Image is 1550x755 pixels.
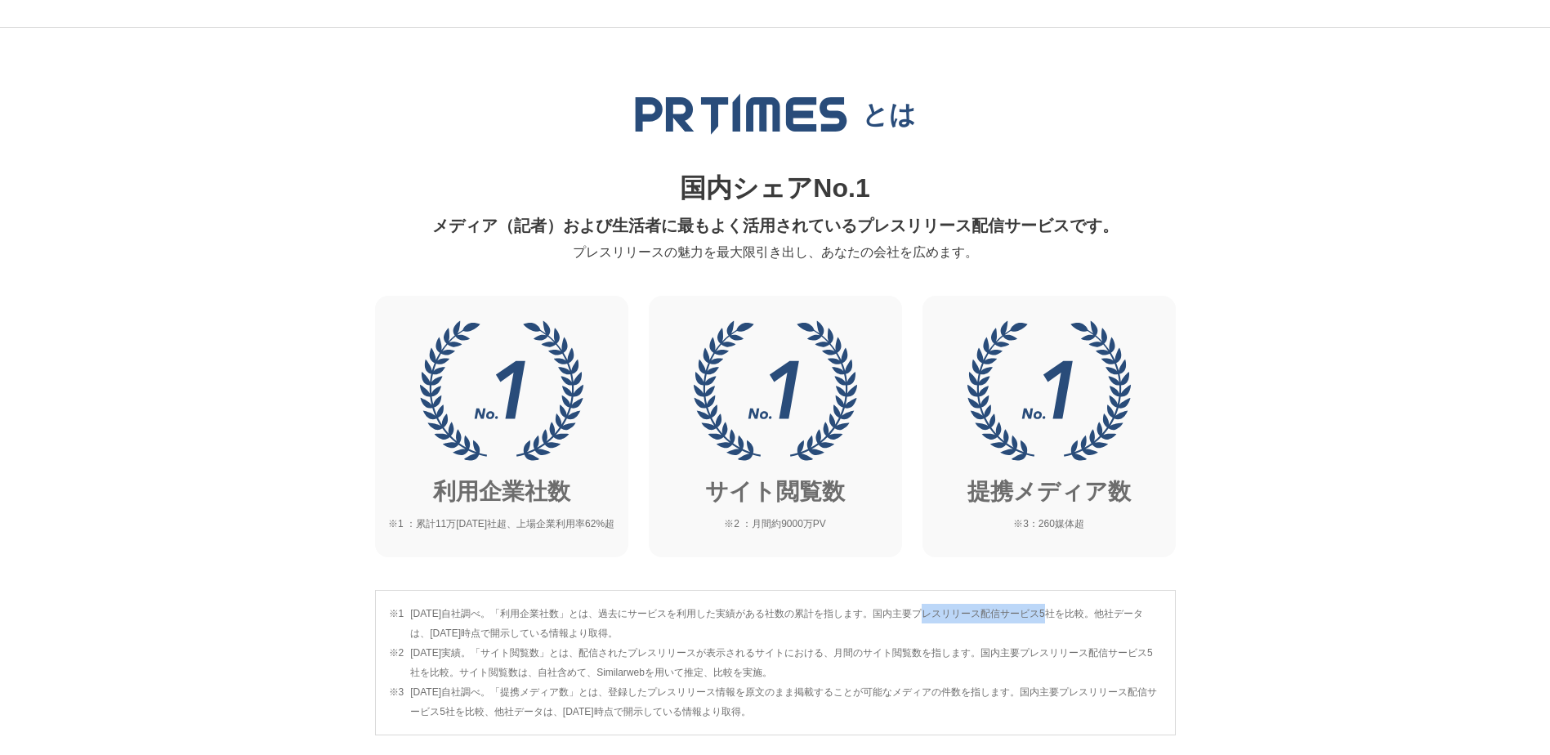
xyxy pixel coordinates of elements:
[1013,516,1084,532] span: ※3：260媒体超
[694,320,857,461] img: サイト閲覧数No.1
[385,209,1166,242] p: メディア（記者）および生活者に最もよく活用されているプレスリリース配信サービスです。
[705,474,845,511] p: サイト閲覧数
[862,98,916,130] p: とは
[388,516,614,532] span: ※1 ：累計11万[DATE]社超、上場企業利用率62%超
[389,682,404,721] span: ※3
[967,474,1131,511] p: 提携メディア数
[410,682,1161,721] span: [DATE]自社調べ。「提携メディア数」とは、登録したプレスリリース情報を原文のまま掲載することが可能なメディアの件数を指します。国内主要プレスリリース配信サービス5社を比較、他社データは、[D...
[389,604,404,643] span: ※1
[385,168,1166,209] p: 国内シェアNo.1
[724,516,826,532] span: ※2 ：月間約9000万PV
[410,643,1161,682] span: [DATE]実績。「サイト閲覧数」とは、配信されたプレスリリースが表示されるサイトにおける、月間のサイト閲覧数を指します。国内主要プレスリリース配信サービス5社を比較。サイト閲覧数は、自社含めて...
[385,242,1166,263] p: プレスリリースの魅力を最大限引き出し、あなたの会社を広めます。
[389,643,404,682] span: ※2
[420,320,583,461] img: 利用企業社数No.1
[634,93,848,135] img: PR TIMES
[433,474,570,511] p: 利用企業社数
[967,320,1131,461] img: 提携メディア数No.1
[410,604,1161,643] span: [DATE]自社調べ。「利用企業社数」とは、過去にサービスを利用した実績がある社数の累計を指します。国内主要プレスリリース配信サービス5社を比較。他社データは、[DATE]時点で開示している情報...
